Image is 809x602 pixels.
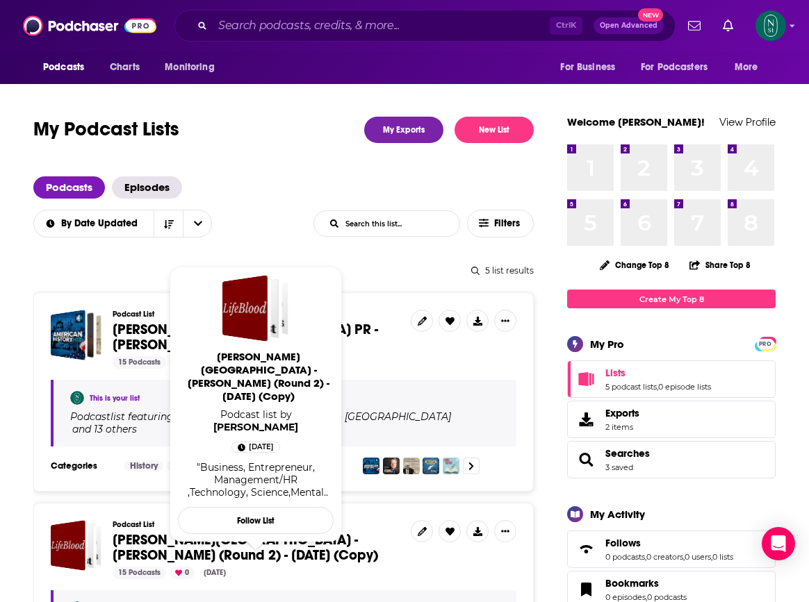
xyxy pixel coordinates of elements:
[222,275,289,342] a: Newton Street - Rajiv Mehta (Round 2) - August 18, 2025 (Copy)
[33,265,534,276] div: 5 list results
[181,350,336,408] a: [PERSON_NAME][GEOGRAPHIC_DATA] - [PERSON_NAME] (Round 2) - [DATE] (Copy)
[167,460,209,471] a: Society
[33,117,179,143] h1: My Podcast Lists
[90,394,140,403] a: This is your list
[657,382,658,392] span: ,
[155,54,232,81] button: open menu
[51,310,101,360] a: Newton Street PR - Scott Miller - Aug 20 2025 (Copy)
[572,540,600,559] a: Follows
[605,537,641,549] span: Follows
[51,520,101,571] a: Newton Street - Rajiv Mehta (Round 2) - August 18, 2025 (Copy)
[605,537,733,549] a: Follows
[567,530,776,568] span: Follows
[658,382,711,392] a: 0 episode lists
[364,117,443,143] a: My Exports
[70,391,84,405] img: Amy Enright
[567,290,776,308] a: Create My Top 8
[605,577,687,590] a: Bookmarks
[165,58,214,77] span: Monitoring
[757,338,774,349] a: PRO
[632,54,728,81] button: open menu
[572,580,600,599] a: Bookmarks
[281,411,451,422] a: Listening to [GEOGRAPHIC_DATA]
[605,592,646,602] a: 0 episodes
[594,17,664,34] button: Open AdvancedNew
[755,10,786,41] img: User Profile
[124,460,163,471] a: History
[605,422,639,432] span: 2 items
[605,552,645,562] a: 0 podcasts
[183,210,212,237] button: open menu
[43,58,84,77] span: Podcasts
[717,14,739,37] a: Show notifications dropdown
[550,54,632,81] button: open menu
[23,12,156,39] img: Podchaser - Follow, Share and Rate Podcasts
[567,360,776,398] span: Lists
[467,210,534,237] button: Filters
[198,567,231,579] div: [DATE]
[755,10,786,41] button: Show profile menu
[712,552,733,562] a: 0 lists
[572,369,600,389] a: Lists
[494,219,522,228] span: Filters
[590,337,624,351] div: My Pro
[572,410,600,429] span: Exports
[72,423,137,435] p: and 13 others
[113,533,400,563] a: [PERSON_NAME][GEOGRAPHIC_DATA] - [PERSON_NAME] (Round 2) - [DATE] (Copy)
[231,442,280,453] a: 10 days ago
[645,552,646,562] span: ,
[178,507,334,534] button: Follow List
[33,210,212,237] h2: Choose List sort
[423,458,439,474] img: Amazing Tales About History
[363,458,379,474] img: American History Hit
[683,552,685,562] span: ,
[113,356,166,369] div: 15 Podcasts
[567,441,776,478] span: Searches
[605,462,633,472] a: 3 saved
[647,592,687,602] a: 0 podcasts
[683,14,706,37] a: Show notifications dropdown
[550,17,582,35] span: Ctrl K
[735,58,758,77] span: More
[605,447,650,460] span: Searches
[174,10,676,42] div: Search podcasts, credits, & more...
[113,310,400,319] h3: Podcast List
[113,322,400,353] a: [PERSON_NAME][GEOGRAPHIC_DATA] PR - [PERSON_NAME] - [DATE] (Copy)
[101,54,148,81] a: Charts
[685,552,711,562] a: 0 users
[403,458,420,474] img: For the Ages: A History Podcast
[33,176,105,199] span: Podcasts
[113,321,378,353] span: [PERSON_NAME][GEOGRAPHIC_DATA] PR - [PERSON_NAME] - [DATE] (Copy)
[113,531,378,564] span: [PERSON_NAME][GEOGRAPHIC_DATA] - [PERSON_NAME] (Round 2) - [DATE] (Copy)
[689,251,751,278] button: Share Top 8
[605,382,657,392] a: 5 podcast lists
[719,115,776,128] a: View Profile
[185,461,330,511] span: "Business, Entrepreneur, Management/HR ,Technology, Science,Mental Health, Wellness, Caregiving"
[494,520,516,542] button: Show More Button
[560,58,615,77] span: For Business
[455,117,534,143] button: New List
[757,339,774,349] span: PRO
[181,350,336,403] span: [PERSON_NAME][GEOGRAPHIC_DATA] - [PERSON_NAME] (Round 2) - [DATE] (Copy)
[567,401,776,438] a: Exports
[646,552,683,562] a: 0 creators
[249,440,274,454] span: [DATE]
[762,527,795,560] div: Open Intercom Messenger
[33,219,154,228] button: open menu
[591,256,678,274] button: Change Top 8
[213,421,298,433] a: Amy Enright
[605,407,639,419] span: Exports
[113,520,400,529] h3: Podcast List
[112,176,182,199] span: Episodes
[170,567,195,579] div: 0
[605,577,659,590] span: Bookmarks
[638,8,663,22] span: New
[600,22,657,29] span: Open Advanced
[572,450,600,469] a: Searches
[494,310,516,332] button: Show More Button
